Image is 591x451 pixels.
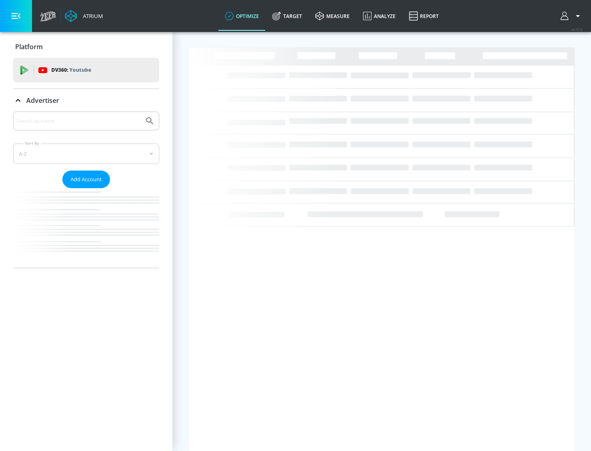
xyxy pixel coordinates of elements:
[71,175,102,184] span: Add Account
[13,58,159,82] div: DV360: Youtube
[62,171,110,188] button: Add Account
[80,12,103,20] div: Atrium
[13,188,159,268] nav: list of Advertiser
[16,116,141,126] input: Search by name
[23,141,41,146] label: Sort By
[13,112,159,268] div: Advertiser
[13,89,159,112] div: Advertiser
[266,1,309,31] a: Target
[13,35,159,58] div: Platform
[402,1,445,31] a: Report
[26,96,59,105] p: Advertiser
[218,1,266,31] a: optimize
[571,27,583,32] span: v 4.32.0
[15,42,43,51] p: Platform
[356,1,402,31] a: Analyze
[51,66,91,75] p: DV360:
[65,10,103,22] a: Atrium
[69,66,91,74] p: Youtube
[13,143,159,164] div: A-Z
[309,1,356,31] a: measure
